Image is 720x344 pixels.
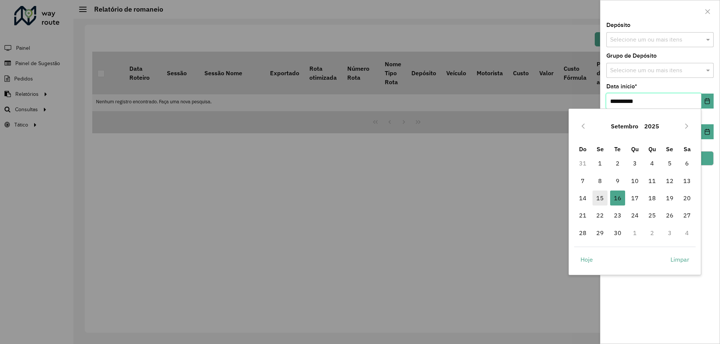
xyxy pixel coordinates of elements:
span: 10 [627,173,642,188]
td: 14 [574,189,591,207]
button: Choose Date [701,124,714,139]
td: 15 [591,189,609,207]
span: Hoje [580,255,593,264]
span: 4 [645,156,660,171]
span: Qu [631,145,639,153]
span: 19 [662,191,677,206]
span: Limpar [670,255,689,264]
span: 11 [645,173,660,188]
label: Grupo de Depósito [606,51,657,60]
span: 17 [627,191,642,206]
span: 22 [592,208,607,223]
span: 15 [592,191,607,206]
span: 12 [662,173,677,188]
span: 9 [610,173,625,188]
td: 28 [574,224,591,241]
td: 2 [609,155,626,172]
span: 27 [679,208,694,223]
span: 25 [645,208,660,223]
span: Sa [684,145,691,153]
td: 3 [661,224,678,241]
span: 26 [662,208,677,223]
td: 7 [574,172,591,189]
span: 1 [592,156,607,171]
label: Data início [606,82,637,91]
span: 30 [610,225,625,240]
button: Limpar [664,252,696,267]
button: Choose Month [608,117,641,135]
span: 16 [610,191,625,206]
span: 24 [627,208,642,223]
div: Choose Date [568,109,701,275]
button: Next Month [681,120,693,132]
span: 2 [610,156,625,171]
td: 25 [643,207,661,224]
span: 29 [592,225,607,240]
td: 12 [661,172,678,189]
td: 23 [609,207,626,224]
td: 24 [626,207,643,224]
td: 1 [591,155,609,172]
td: 22 [591,207,609,224]
td: 30 [609,224,626,241]
td: 4 [678,224,696,241]
span: Te [614,145,621,153]
td: 9 [609,172,626,189]
span: 13 [679,173,694,188]
span: 6 [679,156,694,171]
td: 26 [661,207,678,224]
button: Choose Date [701,94,714,109]
td: 8 [591,172,609,189]
span: Qu [648,145,656,153]
label: Depósito [606,21,630,30]
td: 16 [609,189,626,207]
td: 5 [661,155,678,172]
span: 8 [592,173,607,188]
span: Do [579,145,586,153]
span: 20 [679,191,694,206]
td: 3 [626,155,643,172]
td: 20 [678,189,696,207]
span: 5 [662,156,677,171]
td: 11 [643,172,661,189]
span: Se [597,145,604,153]
td: 27 [678,207,696,224]
button: Hoje [574,252,599,267]
span: Se [666,145,673,153]
td: 6 [678,155,696,172]
span: 7 [575,173,590,188]
td: 31 [574,155,591,172]
td: 2 [643,224,661,241]
button: Previous Month [577,120,589,132]
span: 28 [575,225,590,240]
span: 18 [645,191,660,206]
span: 23 [610,208,625,223]
span: 3 [627,156,642,171]
span: 21 [575,208,590,223]
td: 4 [643,155,661,172]
td: 29 [591,224,609,241]
td: 21 [574,207,591,224]
td: 10 [626,172,643,189]
td: 1 [626,224,643,241]
span: 14 [575,191,590,206]
td: 18 [643,189,661,207]
td: 13 [678,172,696,189]
td: 19 [661,189,678,207]
td: 17 [626,189,643,207]
button: Choose Year [641,117,662,135]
